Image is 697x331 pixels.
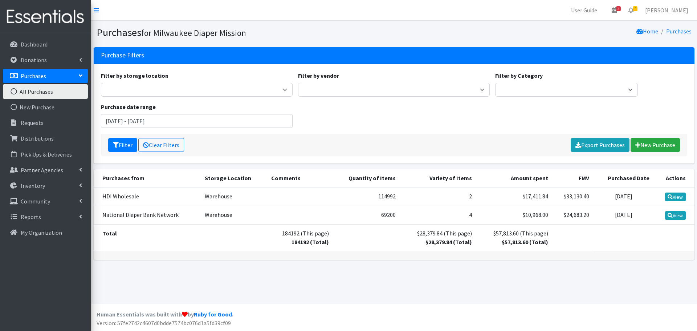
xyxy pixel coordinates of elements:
[3,37,88,52] a: Dashboard
[3,147,88,162] a: Pick Ups & Deliveries
[21,166,63,174] p: Partner Agencies
[425,238,472,246] strong: $28,379.84 (Total)
[3,194,88,209] a: Community
[267,169,333,187] th: Comments
[141,28,246,38] small: for Milwaukee Diaper Mission
[3,69,88,83] a: Purchases
[97,26,391,39] h1: Purchases
[333,187,400,206] td: 114992
[333,169,400,187] th: Quantity of Items
[194,311,232,318] a: Ruby for Good
[3,131,88,146] a: Distributions
[665,211,686,220] a: View
[553,169,594,187] th: FMV
[101,102,156,111] label: Purchase date range
[553,187,594,206] td: $33,130.40
[623,3,639,17] a: 7
[665,193,686,201] a: View
[606,3,623,17] a: 2
[138,138,184,152] a: Clear Filters
[94,206,201,224] td: National Diaper Bank Network
[476,169,553,187] th: Amount spent
[21,41,48,48] p: Dashboard
[21,182,45,189] p: Inventory
[502,238,548,246] strong: $57,813.60 (Total)
[594,187,654,206] td: [DATE]
[21,56,47,64] p: Donations
[200,206,266,224] td: Warehouse
[553,206,594,224] td: $24,683.20
[495,71,543,80] label: Filter by Category
[21,72,46,80] p: Purchases
[267,224,333,251] td: 184192 (This page)
[21,135,54,142] p: Distributions
[633,6,637,11] span: 7
[94,169,201,187] th: Purchases from
[3,178,88,193] a: Inventory
[97,319,231,327] span: Version: 57fe2742c4607d0bdde7574bc076d1a5fd39cf09
[3,225,88,240] a: My Organization
[21,229,62,236] p: My Organization
[3,163,88,177] a: Partner Agencies
[101,114,293,128] input: January 1, 2011 - December 31, 2011
[292,238,329,246] strong: 184192 (Total)
[94,187,201,206] td: HDI Wholesale
[565,3,603,17] a: User Guide
[200,169,266,187] th: Storage Location
[101,71,168,80] label: Filter by storage location
[3,210,88,224] a: Reports
[102,230,117,237] strong: Total
[21,198,50,205] p: Community
[298,71,339,80] label: Filter by vendor
[594,169,654,187] th: Purchased Date
[3,84,88,99] a: All Purchases
[3,53,88,67] a: Donations
[3,116,88,130] a: Requests
[21,119,44,126] p: Requests
[21,213,41,221] p: Reports
[3,5,88,29] img: HumanEssentials
[101,52,144,59] h3: Purchase Filters
[639,3,694,17] a: [PERSON_NAME]
[400,224,476,251] td: $28,379.84 (This page)
[400,169,476,187] th: Variety of Items
[400,187,476,206] td: 2
[97,311,233,318] strong: Human Essentials was built with by .
[571,138,629,152] a: Export Purchases
[476,206,553,224] td: $10,968.00
[21,151,72,158] p: Pick Ups & Deliveries
[400,206,476,224] td: 4
[631,138,680,152] a: New Purchase
[636,28,658,35] a: Home
[476,187,553,206] td: $17,411.84
[594,206,654,224] td: [DATE]
[200,187,266,206] td: Warehouse
[333,206,400,224] td: 69200
[616,6,621,11] span: 2
[666,28,692,35] a: Purchases
[476,224,553,251] td: $57,813.60 (This page)
[3,100,88,114] a: New Purchase
[108,138,137,152] button: Filter
[654,169,694,187] th: Actions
